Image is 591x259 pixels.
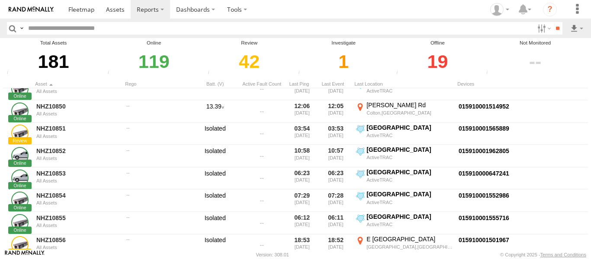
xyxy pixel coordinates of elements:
[11,80,29,97] a: Click to View Asset Details
[193,101,237,122] div: 13.39
[354,235,454,256] label: Click to View Event Location
[394,39,481,47] div: Offline
[105,39,203,47] div: Online
[484,47,587,77] div: Click to filter by Not Monitored
[287,235,317,256] div: 18:53 [DATE]
[36,223,120,228] div: All Assets
[36,111,120,116] div: All Assets
[354,168,454,189] label: Click to View Event Location
[287,124,317,144] div: 03:54 [DATE]
[36,245,120,250] div: All Assets
[36,200,120,205] div: All Assets
[569,22,584,35] label: Export results as...
[11,214,29,231] a: Click to View Asset Details
[354,190,454,211] label: Click to View Event Location
[354,146,454,166] label: Click to View Event Location
[366,168,453,176] div: [GEOGRAPHIC_DATA]
[459,192,509,199] a: Click to View Device Details
[11,169,29,187] a: Click to View Asset Details
[459,214,509,221] a: Click to View Device Details
[11,192,29,209] a: Click to View Asset Details
[366,124,453,131] div: [GEOGRAPHIC_DATA]
[321,146,351,166] div: 10:57 [DATE]
[354,79,454,99] label: Click to View Event Location
[366,235,453,243] div: E [GEOGRAPHIC_DATA]
[287,168,317,189] div: 06:23 [DATE]
[125,81,190,87] div: Click to Sort
[36,134,120,139] div: All Assets
[296,47,392,77] div: Click to filter by Investigate
[36,147,120,155] a: NHZ10852
[500,252,586,257] div: © Copyright 2025 -
[11,125,29,142] a: Click to View Asset Details
[296,70,309,77] div: Assets that have not communicated with the server in the last 24hrs
[105,70,118,77] div: Number of assets that have communicated at least once in the last 6hrs
[11,236,29,253] a: Click to View Asset Details
[366,146,453,153] div: [GEOGRAPHIC_DATA]
[484,70,497,77] div: The health of these assets types is not monitored.
[36,169,120,177] a: NHZ10853
[321,190,351,211] div: 07:28 [DATE]
[354,81,454,87] div: Last Location
[534,22,552,35] label: Search Filter Options
[484,39,587,47] div: Not Monitored
[394,47,481,77] div: Click to filter by Offline
[11,147,29,164] a: Click to View Asset Details
[256,252,289,257] div: Version: 308.01
[366,190,453,198] div: [GEOGRAPHIC_DATA]
[35,81,122,87] div: Click to Sort
[540,252,586,257] a: Terms and Conditions
[287,213,317,233] div: 06:12 [DATE]
[287,190,317,211] div: 07:29 [DATE]
[459,103,509,110] a: Click to View Device Details
[4,70,17,77] div: Total number of Enabled and Paused Assets
[321,101,351,122] div: 12:05 [DATE]
[36,214,120,222] a: NHZ10855
[366,199,453,205] div: ActiveTRAC
[354,213,454,233] label: Click to View Event Location
[366,213,453,221] div: [GEOGRAPHIC_DATA]
[5,250,45,259] a: Visit our Website
[206,47,293,77] div: Click to filter by Review
[18,22,25,35] label: Search Query
[193,81,237,87] div: Batt. (V)
[366,177,453,183] div: ActiveTRAC
[459,237,509,243] a: Click to View Device Details
[366,154,453,160] div: ActiveTRAC
[487,3,512,16] div: Zulema McIntosch
[457,81,544,87] div: Devices
[36,125,120,132] a: NHZ10851
[36,192,120,199] a: NHZ10854
[36,236,120,244] a: NHZ10856
[287,146,317,166] div: 10:58 [DATE]
[206,70,218,77] div: Assets that have not communicated at least once with the server in the last 6hrs
[321,81,351,87] div: Click to Sort
[36,178,120,183] div: All Assets
[354,101,454,122] label: Click to View Event Location
[366,101,453,109] div: [PERSON_NAME] Rd
[287,79,317,99] div: 11:54 [DATE]
[36,156,120,161] div: All Assets
[321,235,351,256] div: 18:52 [DATE]
[206,39,293,47] div: Review
[354,124,454,144] label: Click to View Event Location
[366,110,453,116] div: Colton,[GEOGRAPHIC_DATA]
[459,147,509,154] a: Click to View Device Details
[366,244,453,250] div: [GEOGRAPHIC_DATA],[GEOGRAPHIC_DATA]
[4,47,103,77] div: 181
[366,132,453,138] div: ActiveTRAC
[36,89,120,94] div: All Assets
[366,221,453,227] div: ActiveTRAC
[240,81,283,87] div: Active Fault Count
[543,3,557,16] i: ?
[36,102,120,110] a: NHZ10850
[287,101,317,122] div: 12:06 [DATE]
[321,168,351,189] div: 06:23 [DATE]
[394,70,407,77] div: Assets that have not communicated at least once with the server in the last 48hrs
[4,39,103,47] div: Total Assets
[321,124,351,144] div: 03:53 [DATE]
[287,81,317,87] div: Click to Sort
[296,39,392,47] div: Investigate
[321,79,351,99] div: 11:52 [DATE]
[9,6,54,13] img: rand-logo.svg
